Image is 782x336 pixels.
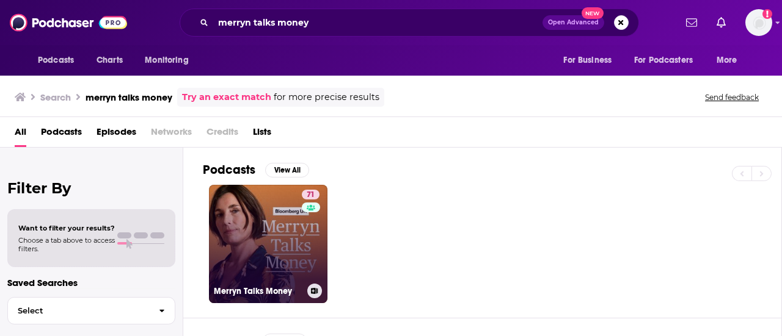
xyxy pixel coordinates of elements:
a: All [15,122,26,147]
a: Lists [253,122,271,147]
input: Search podcasts, credits, & more... [213,13,543,32]
span: Want to filter your results? [18,224,115,232]
h3: merryn talks money [86,91,172,103]
span: Credits [206,122,238,147]
a: Episodes [97,122,136,147]
a: 71Merryn Talks Money [209,185,327,303]
span: 71 [307,189,315,201]
button: Select [7,297,175,324]
button: Show profile menu [745,9,772,36]
img: Podchaser - Follow, Share and Rate Podcasts [10,11,127,34]
a: Try an exact match [182,90,271,104]
span: Podcasts [38,52,74,69]
button: open menu [136,49,204,72]
a: Show notifications dropdown [681,12,702,33]
h3: Search [40,91,71,103]
span: Charts [97,52,123,69]
span: Choose a tab above to access filters. [18,236,115,253]
a: Charts [89,49,130,72]
button: View All [265,163,309,177]
img: User Profile [745,9,772,36]
a: Show notifications dropdown [712,12,731,33]
button: Open AdvancedNew [543,15,604,30]
span: More [717,52,737,69]
span: New [582,7,604,19]
p: Saved Searches [7,277,175,288]
span: Networks [151,122,192,147]
button: open menu [555,49,627,72]
span: For Business [563,52,612,69]
span: Select [8,307,149,315]
span: Logged in as megcassidy [745,9,772,36]
h2: Podcasts [203,162,255,177]
span: for more precise results [274,90,379,104]
button: Send feedback [701,92,762,102]
span: Open Advanced [548,20,599,26]
button: open menu [29,49,90,72]
a: PodcastsView All [203,162,309,177]
svg: Add a profile image [762,9,772,19]
h3: Merryn Talks Money [214,286,302,296]
span: For Podcasters [634,52,693,69]
a: Podcasts [41,122,82,147]
button: open menu [708,49,753,72]
button: open menu [626,49,711,72]
a: 71 [302,190,320,199]
div: Search podcasts, credits, & more... [180,9,639,37]
span: Monitoring [145,52,188,69]
h2: Filter By [7,179,175,197]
